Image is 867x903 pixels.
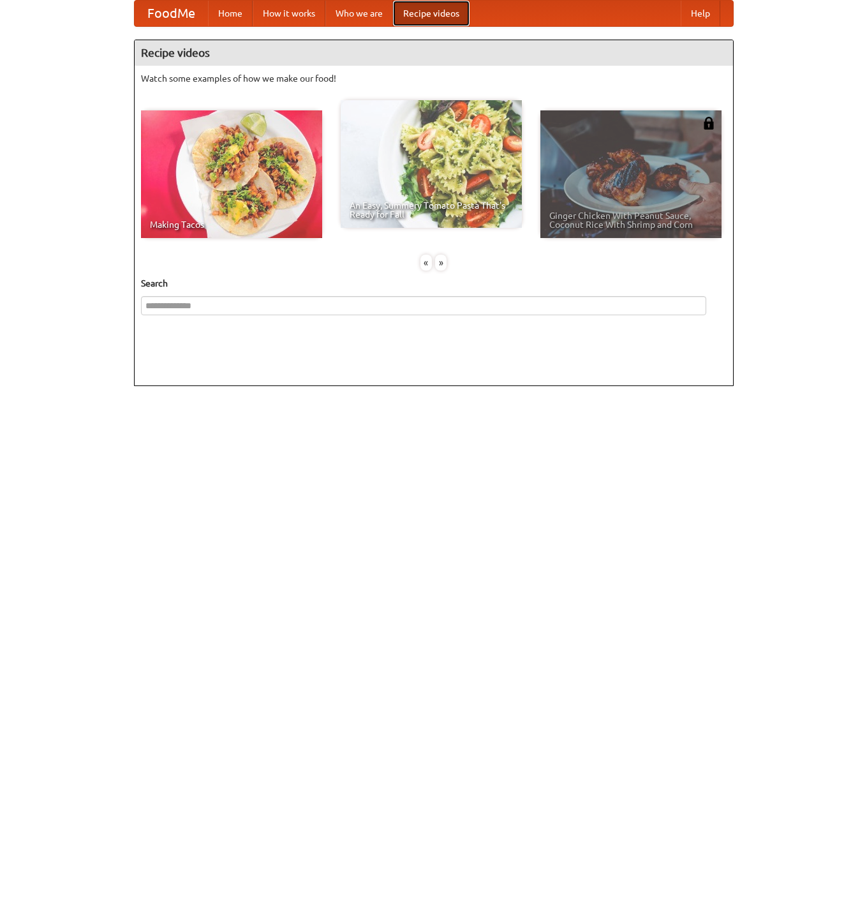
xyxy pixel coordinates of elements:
span: An Easy, Summery Tomato Pasta That's Ready for Fall [350,201,513,219]
div: » [435,255,447,271]
a: Recipe videos [393,1,470,26]
h4: Recipe videos [135,40,733,66]
div: « [420,255,432,271]
a: FoodMe [135,1,208,26]
span: Making Tacos [150,220,313,229]
p: Watch some examples of how we make our food! [141,72,727,85]
h5: Search [141,277,727,290]
a: Help [681,1,720,26]
a: An Easy, Summery Tomato Pasta That's Ready for Fall [341,100,522,228]
a: How it works [253,1,325,26]
a: Making Tacos [141,110,322,238]
img: 483408.png [702,117,715,130]
a: Who we are [325,1,393,26]
a: Home [208,1,253,26]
